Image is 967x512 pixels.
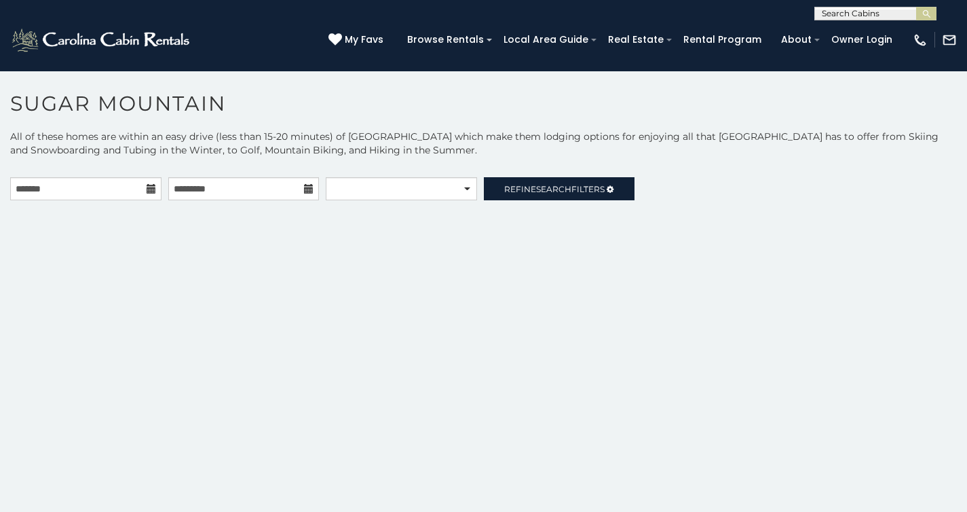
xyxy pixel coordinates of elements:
span: Search [536,184,571,194]
span: Refine Filters [504,184,605,194]
a: Real Estate [601,29,670,50]
span: My Favs [345,33,383,47]
a: Owner Login [824,29,899,50]
a: Rental Program [677,29,768,50]
a: Local Area Guide [497,29,595,50]
a: RefineSearchFilters [484,177,635,200]
a: My Favs [328,33,387,48]
img: phone-regular-white.png [913,33,928,48]
a: About [774,29,818,50]
img: mail-regular-white.png [942,33,957,48]
img: White-1-2.png [10,26,193,54]
a: Browse Rentals [400,29,491,50]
